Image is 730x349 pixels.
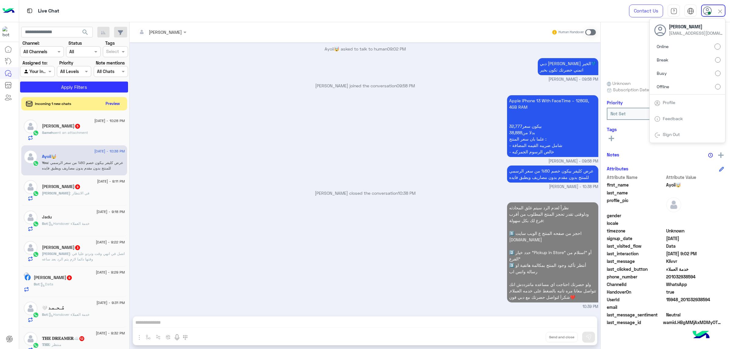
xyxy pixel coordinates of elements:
span: Incoming 1 new chats [35,101,71,106]
span: 12 [79,336,84,341]
span: اتصل في انهي وقت وتردو عليا في وقتها دائما لازم يتم الرد بعد ساعه [42,251,125,261]
span: 10:39 PM [582,304,598,310]
span: first_name [607,182,665,188]
p: 15/9/2025, 9:58 PM [538,58,598,75]
span: timezone [607,228,665,234]
span: Klivvr [666,258,724,264]
h5: Mohamed Sayed [42,245,81,250]
span: 0 [666,312,724,318]
span: Bot [42,221,48,226]
span: true [666,289,724,295]
h6: Tags [607,127,724,132]
p: 15/9/2025, 10:39 PM [507,202,598,302]
img: WhatsApp [33,160,39,166]
span: ChannelId [607,281,665,288]
p: [PERSON_NAME] joined the conversation [132,82,598,89]
span: last_message [607,258,665,264]
img: WhatsApp [33,130,39,136]
img: 1403182699927242 [2,26,13,37]
span: last_name [607,190,665,196]
span: Bot [34,282,40,286]
span: : Handover خدمة العملاء [48,221,89,226]
h5: Anas Mossad [42,184,81,189]
span: [DATE] - 9:31 PM [96,300,125,305]
label: Status [68,40,82,46]
span: search [82,29,89,36]
span: profile_pic [607,197,665,211]
input: Online [714,44,721,50]
img: WhatsApp [33,342,39,348]
small: Human Handover [558,30,584,35]
span: Break [657,57,668,63]
img: WhatsApp [33,312,39,318]
span: sent an attachment [53,130,88,135]
span: [EMAIL_ADDRESS][DOMAIN_NAME] [669,30,724,36]
span: [DATE] - 9:11 PM [97,179,125,184]
img: defaultAdmin.png [24,180,37,194]
p: 15/9/2025, 9:58 PM [507,95,598,157]
span: Busy [657,70,667,76]
span: 9 [75,184,80,189]
span: [DATE] - 9:18 PM [96,209,125,215]
span: 2025-09-15T17:19:55.704Z [666,235,724,242]
span: [DATE] - 10:28 PM [94,118,125,124]
span: 𝐓𝐇𝐄 [42,342,50,347]
span: 15948_201032938594 [666,296,724,303]
span: null [666,220,724,226]
span: : Data [40,282,53,286]
a: Sign Out [663,132,680,137]
h5: Sameh Farrag [42,124,81,129]
span: wamid.HBgMMjAxMDMyOTM4NTk0FQIAEhggQUMyQThGQkU2OTdFOEE1NDg5QzRCRUFBREY2MzM0NUEA [663,319,724,326]
h5: 𝐓𝐇𝐄 𝐃𝐑𝐄𝐀𝐌𝐄𝐑☁️ [42,336,85,341]
span: UserId [607,296,665,303]
label: Assigned to: [23,60,47,66]
span: 5 [75,124,80,129]
label: Note mentions [96,60,125,66]
h6: Attributes [607,166,628,171]
span: في الانتظار [70,191,89,195]
input: Offline [715,84,721,89]
h6: Notes [607,152,619,157]
img: defaultAdmin.png [666,197,681,212]
span: منتظر [50,342,61,347]
span: خدمة العملاء [666,266,724,272]
img: tab [687,8,694,15]
img: defaultAdmin.png [24,211,37,224]
span: HandoverOn [607,289,665,295]
span: 201032938594 [666,274,724,280]
span: 9 [67,275,72,280]
img: picture [24,272,29,278]
button: search [78,27,93,40]
span: last_message_sentiment [607,312,665,318]
img: Facebook [25,274,31,281]
span: last_visited_flow [607,243,665,249]
span: [PERSON_NAME] [42,251,70,256]
span: Sameh [42,130,53,135]
img: tab [654,100,660,106]
button: Preview [103,99,123,108]
span: [PERSON_NAME] - 10:38 PM [549,184,598,190]
span: null [666,212,724,219]
span: last_message_id [607,319,662,326]
img: add [718,152,724,158]
button: Send and close [546,332,578,342]
button: Apply Filters [20,82,128,92]
a: tab [668,5,680,17]
p: Live Chat [38,7,59,15]
h5: Jadu [42,215,52,220]
span: عرض كليفر بيكون خصم 60% من سعر الرسمي للمنتج بدون مقدم بدون مصاريف ويطبق فايده [42,160,123,170]
span: 2 [666,281,724,288]
span: last_interaction [607,250,665,257]
span: locale [607,220,665,226]
span: [PERSON_NAME] [42,191,70,195]
img: WhatsApp [33,251,39,257]
img: close [717,8,724,15]
p: [PERSON_NAME] closed the conversation [132,190,598,196]
span: phone_number [607,274,665,280]
span: Data [666,243,724,249]
span: 09:58 PM [397,83,415,88]
img: tab [654,116,660,122]
img: defaultAdmin.png [24,241,37,255]
img: defaultAdmin.png [24,120,37,133]
span: Bot [42,312,48,317]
